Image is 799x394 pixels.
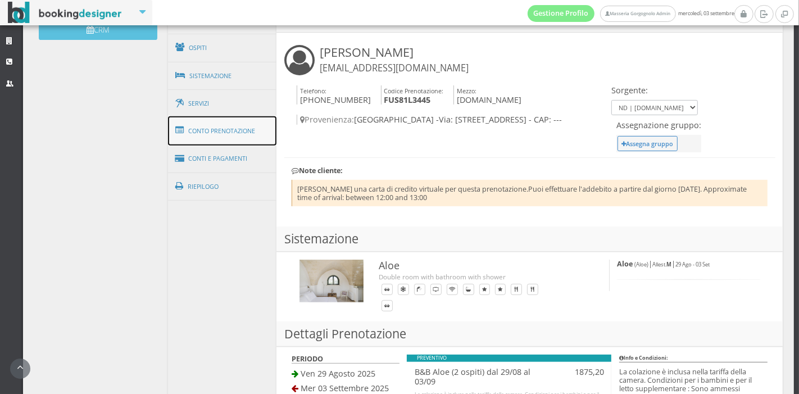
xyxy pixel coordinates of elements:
[384,94,430,105] b: FUS81L3445
[675,261,710,268] small: 29 Ago - 03 Set
[617,259,633,269] b: Aloe
[292,354,323,364] b: PERIODO
[301,383,389,393] span: Mer 03 Settembre 2025
[568,367,604,377] h4: 1875,20
[297,85,371,105] h4: [PHONE_NUMBER]
[379,260,586,272] h3: Aloe
[320,62,469,74] small: [EMAIL_ADDRESS][DOMAIN_NAME]
[168,172,277,201] a: Riepilogo
[634,261,648,268] small: (Aloe)
[407,355,611,362] div: PREVENTIVO
[276,321,783,347] h3: Dettagli Prenotazione
[292,166,343,175] b: Note cliente:
[300,87,326,95] small: Telefono:
[439,114,526,125] span: Via: [STREET_ADDRESS]
[168,33,277,62] a: Ospiti
[384,87,443,95] small: Codice Prenotazione:
[453,85,521,105] h4: [DOMAIN_NAME]
[39,20,157,40] button: CRM
[292,180,768,206] li: [PERSON_NAME] una carta di credito virtuale per questa prenotazione.Puoi effettuare l'addebito a ...
[600,6,675,22] a: Masseria Gorgognolo Admin
[168,116,277,146] a: Conto Prenotazione
[299,260,364,302] img: f97ec352592711ee9b0b027e0800ecac.jpg
[300,114,354,125] span: Provenienza:
[618,136,678,151] button: Assegna gruppo
[320,45,469,74] h3: [PERSON_NAME]
[457,87,476,95] small: Mezzo:
[168,89,277,118] a: Servizi
[617,260,760,268] h5: | |
[652,261,671,268] small: Allest.
[415,367,553,387] h4: B&B Aloe (2 ospiti) dal 29/08 al 03/09
[8,2,122,24] img: BookingDesigner.com
[611,85,698,95] h4: Sorgente:
[168,61,277,90] a: Sistemazione
[301,368,375,379] span: Ven 29 Agosto 2025
[297,115,609,124] h4: [GEOGRAPHIC_DATA] -
[528,5,734,22] span: mercoledì, 03 settembre
[379,272,586,282] div: Double room with bathroom with shower
[528,5,595,22] a: Gestione Profilo
[529,114,562,125] span: - CAP: ---
[616,120,701,130] h4: Assegnazione gruppo:
[666,261,671,268] b: M
[168,144,277,173] a: Conti e Pagamenti
[276,227,783,252] h3: Sistemazione
[619,354,668,361] b: Info e Condizioni:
